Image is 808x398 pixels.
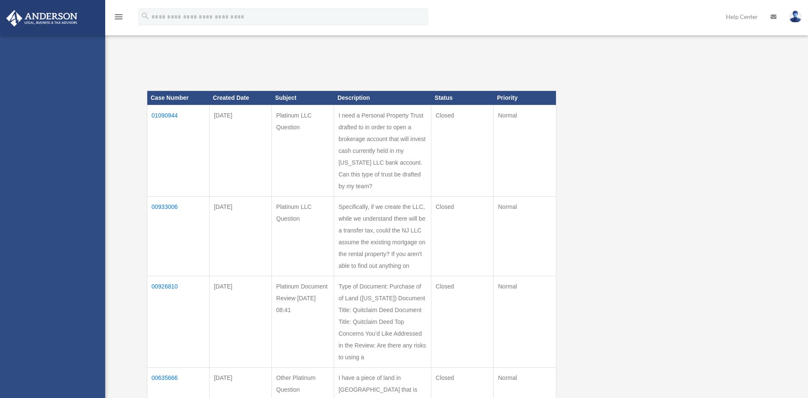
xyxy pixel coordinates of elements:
td: 00933006 [147,197,210,276]
a: menu [114,15,124,22]
td: Specifically, if we create the LLC, while we understand there will be a transfer tax, could the N... [334,197,431,276]
td: Platinum LLC Question [272,197,334,276]
td: I need a Personal Property Trust drafted to in order to open a brokerage account that will invest... [334,105,431,197]
td: [DATE] [210,105,272,197]
td: Normal [494,276,556,368]
i: search [141,11,150,21]
td: Platinum LLC Question [272,105,334,197]
th: Description [334,91,431,105]
td: 00926810 [147,276,210,368]
td: Closed [431,276,494,368]
td: Normal [494,197,556,276]
th: Priority [494,91,556,105]
i: menu [114,12,124,22]
td: Closed [431,105,494,197]
th: Status [431,91,494,105]
th: Subject [272,91,334,105]
td: Closed [431,197,494,276]
td: Type of Document: Purchase of of Land ([US_STATE]) Document Title: Quitclaim Deed Document Title:... [334,276,431,368]
th: Case Number [147,91,210,105]
td: Normal [494,105,556,197]
th: Created Date [210,91,272,105]
td: [DATE] [210,197,272,276]
td: 01090944 [147,105,210,197]
img: User Pic [789,11,802,23]
td: Platinum Document Review [DATE] 08:41 [272,276,334,368]
td: [DATE] [210,276,272,368]
img: Anderson Advisors Platinum Portal [4,10,80,27]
